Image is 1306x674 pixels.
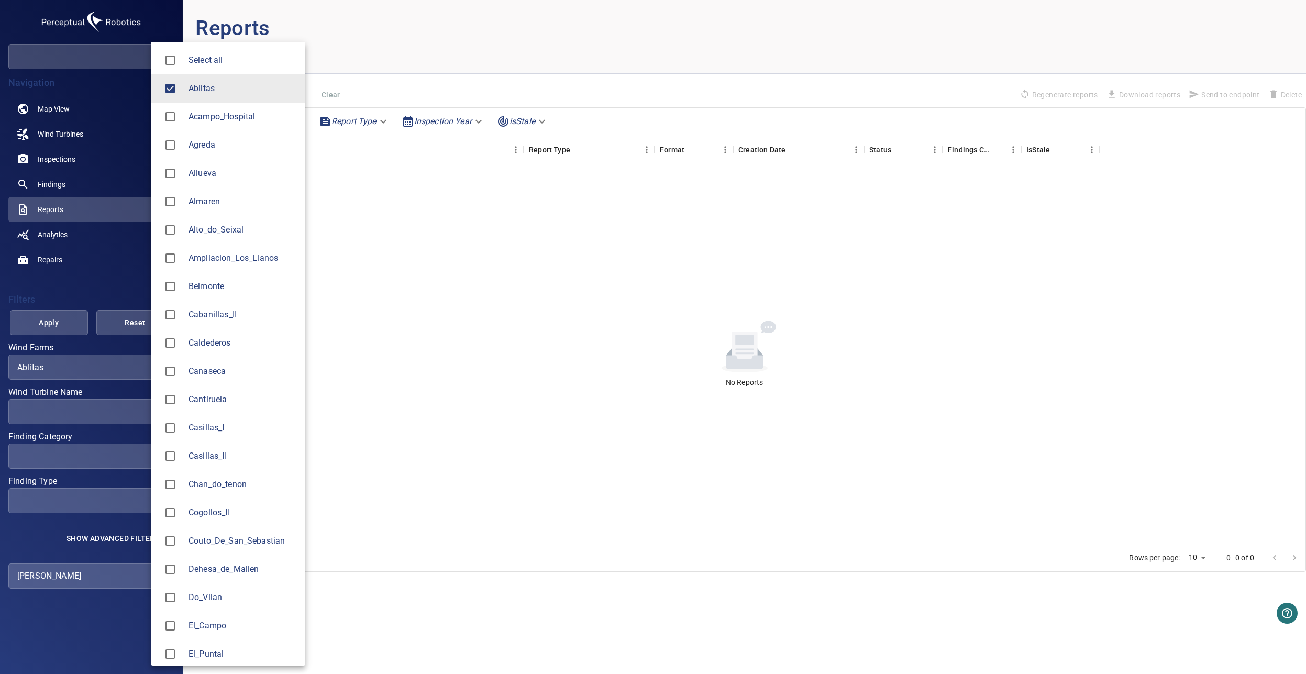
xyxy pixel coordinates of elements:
[159,332,181,354] span: Caldederos
[189,337,297,349] div: Wind Farms Caldederos
[189,450,297,462] span: Casillas_II
[189,82,297,95] div: Wind Farms Ablitas
[189,506,297,519] div: Wind Farms Cogollos_II
[189,422,297,434] div: Wind Farms Casillas_I
[189,280,297,293] div: Wind Farms Belmonte
[189,82,297,95] span: Ablitas
[189,195,297,208] span: Almaren
[189,139,297,151] div: Wind Farms Agreda
[159,247,181,269] span: Ampliacion_Los_Llanos
[189,478,297,491] span: Chan_do_tenon
[189,591,297,604] span: Do_Vilan
[189,54,297,67] span: Select all
[189,308,297,321] div: Wind Farms Cabanillas_II
[159,502,181,524] span: Cogollos_II
[189,393,297,406] div: Wind Farms Cantiruela
[189,308,297,321] span: Cabanillas_II
[159,134,181,156] span: Agreda
[189,224,297,236] span: Alto_do_Seixal
[189,450,297,462] div: Wind Farms Casillas_II
[159,445,181,467] span: Casillas_II
[189,224,297,236] div: Wind Farms Alto_do_Seixal
[159,558,181,580] span: Dehesa_de_Mallen
[189,167,297,180] span: Allueva
[159,219,181,241] span: Alto_do_Seixal
[189,478,297,491] div: Wind Farms Chan_do_tenon
[159,191,181,213] span: Almaren
[189,111,297,123] div: Wind Farms Acampo_Hospital
[189,139,297,151] span: Agreda
[189,280,297,293] span: Belmonte
[189,365,297,378] span: Canaseca
[159,360,181,382] span: Canaseca
[189,252,297,264] span: Ampliacion_Los_Llanos
[189,506,297,519] span: Cogollos_II
[189,365,297,378] div: Wind Farms Canaseca
[189,111,297,123] span: Acampo_Hospital
[189,563,297,576] span: Dehesa_de_Mallen
[159,304,181,326] span: Cabanillas_II
[159,389,181,411] span: Cantiruela
[159,587,181,609] span: Do_Vilan
[189,535,297,547] div: Wind Farms Couto_De_San_Sebastian
[189,393,297,406] span: Cantiruela
[189,252,297,264] div: Wind Farms Ampliacion_Los_Llanos
[189,167,297,180] div: Wind Farms Allueva
[159,615,181,637] span: El_Campo
[159,417,181,439] span: Casillas_I
[189,620,297,632] span: El_Campo
[159,106,181,128] span: Acampo_Hospital
[189,591,297,604] div: Wind Farms Do_Vilan
[159,162,181,184] span: Allueva
[189,648,297,660] span: El_Puntal
[189,195,297,208] div: Wind Farms Almaren
[189,563,297,576] div: Wind Farms Dehesa_de_Mallen
[189,535,297,547] span: Couto_De_San_Sebastian
[159,78,181,100] span: Ablitas
[159,275,181,297] span: Belmonte
[159,643,181,665] span: El_Puntal
[159,473,181,495] span: Chan_do_tenon
[189,648,297,660] div: Wind Farms El_Puntal
[159,530,181,552] span: Couto_De_San_Sebastian
[189,620,297,632] div: Wind Farms El_Campo
[189,337,297,349] span: Caldederos
[189,422,297,434] span: Casillas_I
